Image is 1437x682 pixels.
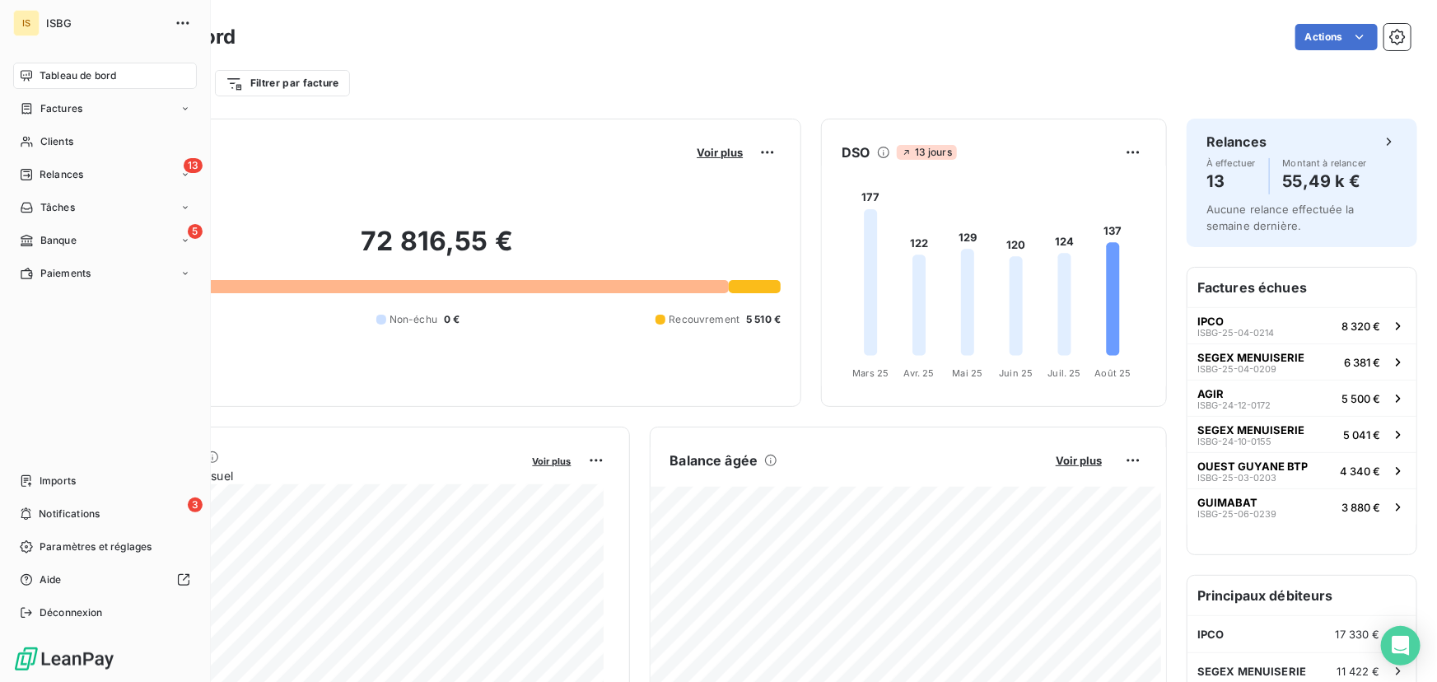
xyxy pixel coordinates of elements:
[1187,488,1416,525] button: GUIMABATISBG-25-06-02393 880 €
[40,605,103,620] span: Déconnexion
[1197,315,1224,328] span: IPCO
[39,507,100,521] span: Notifications
[1197,460,1308,473] span: OUEST GUYANE BTP
[188,224,203,239] span: 5
[13,260,197,287] a: Paiements
[46,16,165,30] span: ISBG
[40,572,62,587] span: Aide
[1197,423,1304,437] span: SEGEX MENUISERIE
[1340,465,1380,478] span: 4 340 €
[1206,132,1267,152] h6: Relances
[1187,416,1416,452] button: SEGEX MENUISERIEISBG-24-10-01555 041 €
[1197,400,1271,410] span: ISBG-24-12-0172
[13,10,40,36] div: IS
[13,646,115,672] img: Logo LeanPay
[184,158,203,173] span: 13
[1000,367,1033,379] tspan: Juin 25
[904,367,935,379] tspan: Avr. 25
[1187,380,1416,416] button: AGIRISBG-24-12-01725 500 €
[13,227,197,254] a: 5Banque
[1197,665,1306,678] span: SEGEX MENUISERIE
[40,540,152,554] span: Paramètres et réglages
[669,312,739,327] span: Recouvrement
[1187,268,1416,307] h6: Factures échues
[853,367,889,379] tspan: Mars 25
[697,146,743,159] span: Voir plus
[1206,168,1256,194] h4: 13
[1197,351,1304,364] span: SEGEX MENUISERIE
[13,161,197,188] a: 13Relances
[1187,343,1416,380] button: SEGEX MENUISERIEISBG-25-04-02096 381 €
[746,312,781,327] span: 5 510 €
[1344,356,1380,369] span: 6 381 €
[842,142,870,162] h6: DSO
[1341,320,1380,333] span: 8 320 €
[93,225,781,274] h2: 72 816,55 €
[1187,576,1416,615] h6: Principaux débiteurs
[13,63,197,89] a: Tableau de bord
[1295,24,1378,50] button: Actions
[1337,665,1380,678] span: 11 422 €
[1197,473,1276,483] span: ISBG-25-03-0203
[13,128,197,155] a: Clients
[1283,158,1367,168] span: Montant à relancer
[1187,452,1416,488] button: OUEST GUYANE BTPISBG-25-03-02034 340 €
[1095,367,1131,379] tspan: Août 25
[1197,509,1276,519] span: ISBG-25-06-0239
[1343,428,1380,441] span: 5 041 €
[13,194,197,221] a: Tâches
[1056,454,1102,467] span: Voir plus
[40,233,77,248] span: Banque
[93,467,521,484] span: Chiffre d'affaires mensuel
[1197,364,1276,374] span: ISBG-25-04-0209
[1197,628,1225,641] span: IPCO
[1341,392,1380,405] span: 5 500 €
[670,451,758,470] h6: Balance âgée
[1197,387,1224,400] span: AGIR
[1206,158,1256,168] span: À effectuer
[1283,168,1367,194] h4: 55,49 k €
[1381,626,1421,666] div: Open Intercom Messenger
[40,474,76,488] span: Imports
[40,101,82,116] span: Factures
[528,453,576,468] button: Voir plus
[1197,437,1271,446] span: ISBG-24-10-0155
[953,367,983,379] tspan: Mai 25
[13,468,197,494] a: Imports
[40,167,83,182] span: Relances
[1197,496,1257,509] span: GUIMABAT
[444,312,460,327] span: 0 €
[13,96,197,122] a: Factures
[1187,307,1416,343] button: IPCOISBG-25-04-02148 320 €
[1197,328,1274,338] span: ISBG-25-04-0214
[390,312,437,327] span: Non-échu
[533,455,572,467] span: Voir plus
[40,266,91,281] span: Paiements
[13,534,197,560] a: Paramètres et réglages
[1048,367,1081,379] tspan: Juil. 25
[40,134,73,149] span: Clients
[13,567,197,593] a: Aide
[1206,203,1355,232] span: Aucune relance effectuée la semaine dernière.
[1051,453,1107,468] button: Voir plus
[897,145,957,160] span: 13 jours
[188,497,203,512] span: 3
[1336,628,1380,641] span: 17 330 €
[1341,501,1380,514] span: 3 880 €
[40,68,116,83] span: Tableau de bord
[40,200,75,215] span: Tâches
[215,70,350,96] button: Filtrer par facture
[692,145,748,160] button: Voir plus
